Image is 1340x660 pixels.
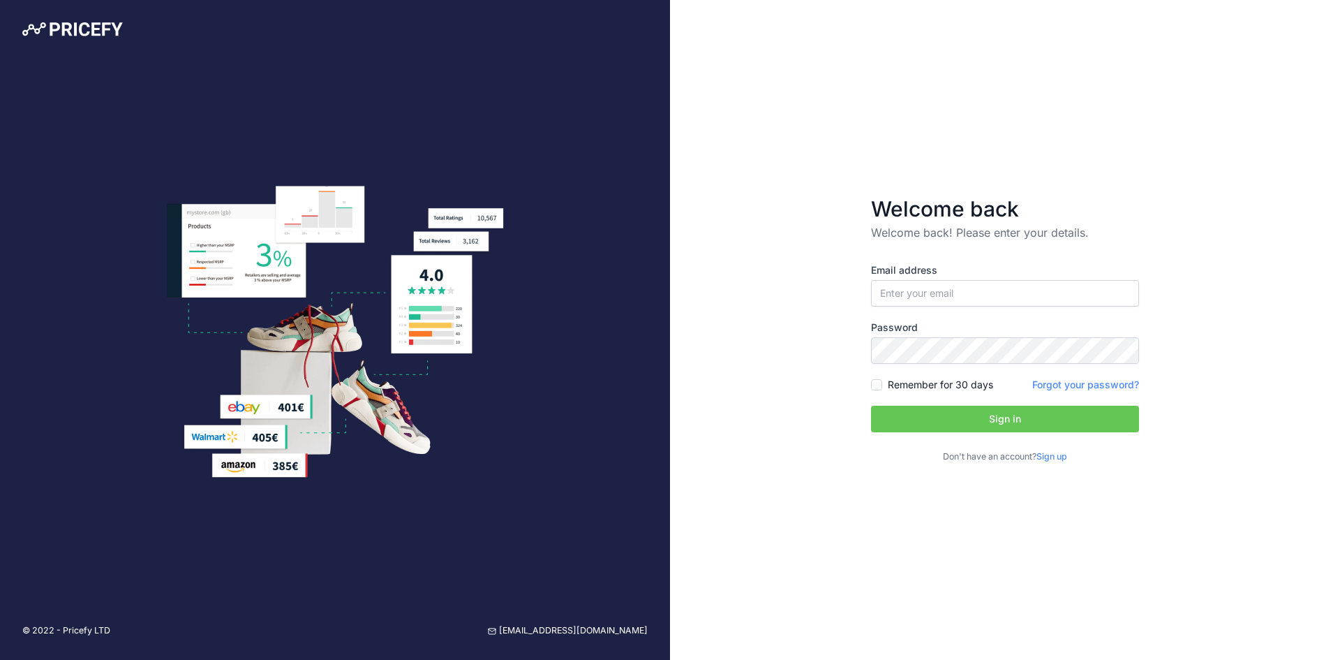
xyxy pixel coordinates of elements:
[22,22,123,36] img: Pricefy
[888,378,993,392] label: Remember for 30 days
[871,450,1139,464] p: Don't have an account?
[1032,379,1139,390] a: Forgot your password?
[871,263,1139,277] label: Email address
[871,196,1139,221] h3: Welcome back
[871,280,1139,307] input: Enter your email
[871,224,1139,241] p: Welcome back! Please enter your details.
[1036,451,1067,462] a: Sign up
[488,624,648,638] a: [EMAIL_ADDRESS][DOMAIN_NAME]
[871,406,1139,432] button: Sign in
[871,321,1139,335] label: Password
[22,624,110,638] p: © 2022 - Pricefy LTD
